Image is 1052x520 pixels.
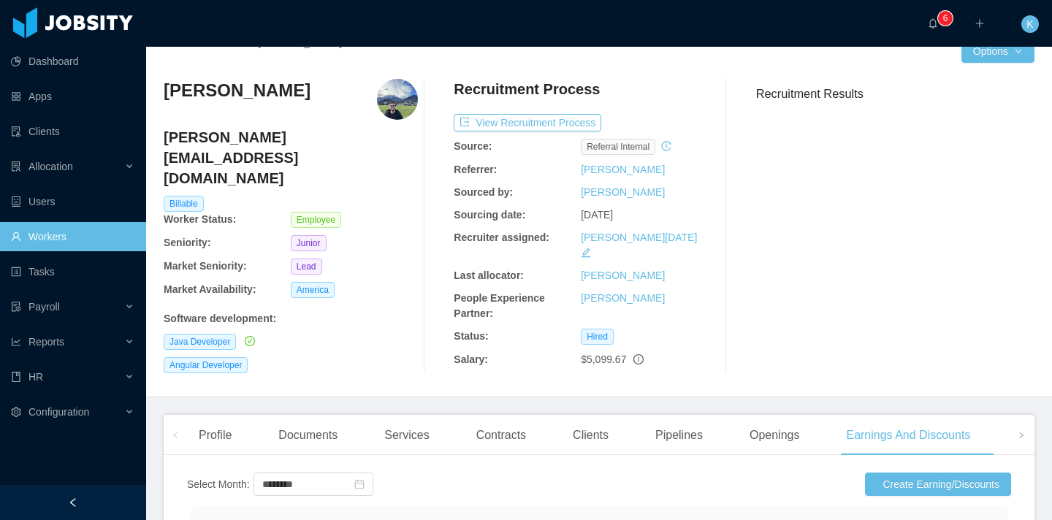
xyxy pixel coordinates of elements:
[377,79,418,120] img: a2a3eb99-632e-4758-b6df-002eb1113eb8_664f7db385d9c-400w.png
[454,330,488,342] b: Status:
[756,85,1034,103] h3: Recruitment Results
[164,357,248,373] span: Angular Developer
[738,415,812,456] div: Openings
[28,161,73,172] span: Allocation
[454,164,497,175] b: Referrer:
[581,209,613,221] span: [DATE]
[581,248,591,258] i: icon: edit
[661,141,671,151] i: icon: history
[11,407,21,417] i: icon: setting
[581,269,665,281] a: [PERSON_NAME]
[242,335,255,347] a: icon: check-circle
[164,334,236,350] span: Java Developer
[11,161,21,172] i: icon: solution
[11,302,21,312] i: icon: file-protect
[11,222,134,251] a: icon: userWorkers
[454,269,524,281] b: Last allocator:
[291,282,335,298] span: America
[28,406,89,418] span: Configuration
[11,82,134,111] a: icon: appstoreApps
[581,164,665,175] a: [PERSON_NAME]
[454,209,525,221] b: Sourcing date:
[187,477,250,492] div: Select Month:
[28,371,43,383] span: HR
[561,415,620,456] div: Clients
[465,415,538,456] div: Contracts
[291,235,327,251] span: Junior
[581,139,655,155] span: Referral internal
[454,353,488,365] b: Salary:
[164,79,310,102] h3: [PERSON_NAME]
[961,39,1034,63] button: Optionsicon: down
[938,11,953,26] sup: 6
[291,212,341,228] span: Employee
[354,479,365,489] i: icon: calendar
[11,257,134,286] a: icon: profileTasks
[172,432,179,439] i: icon: left
[1026,15,1033,33] span: K
[164,196,204,212] span: Billable
[245,336,255,346] i: icon: check-circle
[164,313,276,324] b: Software development :
[581,292,665,304] a: [PERSON_NAME]
[644,415,714,456] div: Pipelines
[581,329,614,345] span: Hired
[454,79,600,99] h4: Recruitment Process
[1018,432,1025,439] i: icon: right
[454,114,601,131] button: icon: exportView Recruitment Process
[373,415,441,456] div: Services
[164,260,247,272] b: Market Seniority:
[291,259,322,275] span: Lead
[943,11,948,26] p: 6
[11,372,21,382] i: icon: book
[454,117,601,129] a: icon: exportView Recruitment Process
[581,186,665,198] a: [PERSON_NAME]
[454,140,492,152] b: Source:
[865,473,1011,496] button: icon: [object Object]Create Earning/Discounts
[633,354,644,364] span: info-circle
[454,292,545,319] b: People Experience Partner:
[11,47,134,76] a: icon: pie-chartDashboard
[581,353,626,365] span: $5,099.67
[11,337,21,347] i: icon: line-chart
[267,415,349,456] div: Documents
[975,18,985,28] i: icon: plus
[164,237,211,248] b: Seniority:
[28,301,60,313] span: Payroll
[454,186,513,198] b: Sourced by:
[11,117,134,146] a: icon: auditClients
[28,336,64,348] span: Reports
[164,127,418,188] h4: [PERSON_NAME][EMAIL_ADDRESS][DOMAIN_NAME]
[454,232,549,243] b: Recruiter assigned:
[164,283,256,295] b: Market Availability:
[834,415,982,456] div: Earnings And Discounts
[581,232,697,243] a: [PERSON_NAME][DATE]
[164,213,236,225] b: Worker Status:
[11,187,134,216] a: icon: robotUsers
[187,415,243,456] div: Profile
[928,18,938,28] i: icon: bell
